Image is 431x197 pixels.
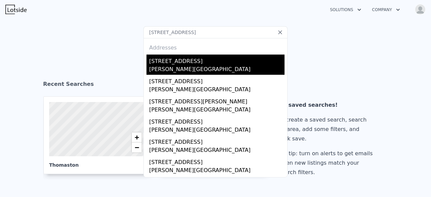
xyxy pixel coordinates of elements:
[415,4,426,15] img: avatar
[149,135,285,146] div: [STREET_ADDRESS]
[149,146,285,156] div: [PERSON_NAME][GEOGRAPHIC_DATA]
[278,115,375,143] div: To create a saved search, search an area, add some filters, and click save.
[325,4,367,16] button: Solutions
[149,156,285,166] div: [STREET_ADDRESS]
[149,55,285,65] div: [STREET_ADDRESS]
[149,166,285,176] div: [PERSON_NAME][GEOGRAPHIC_DATA]
[149,106,285,115] div: [PERSON_NAME][GEOGRAPHIC_DATA]
[132,142,142,153] a: Zoom out
[135,143,139,152] span: −
[143,26,288,38] input: Search an address or region...
[135,133,139,141] span: +
[278,149,375,177] div: Pro tip: turn on alerts to get emails when new listings match your search filters.
[278,100,375,110] div: No saved searches!
[43,75,388,96] div: Recent Searches
[43,96,157,174] a: Thomaston
[367,4,405,16] button: Company
[146,38,285,55] div: Addresses
[149,95,285,106] div: [STREET_ADDRESS][PERSON_NAME]
[132,132,142,142] a: Zoom in
[5,5,27,14] img: Lotside
[49,156,145,168] div: Thomaston
[149,115,285,126] div: [STREET_ADDRESS]
[149,65,285,75] div: [PERSON_NAME][GEOGRAPHIC_DATA]
[149,176,285,187] div: [STREET_ADDRESS]
[149,126,285,135] div: [PERSON_NAME][GEOGRAPHIC_DATA]
[149,86,285,95] div: [PERSON_NAME][GEOGRAPHIC_DATA]
[149,75,285,86] div: [STREET_ADDRESS]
